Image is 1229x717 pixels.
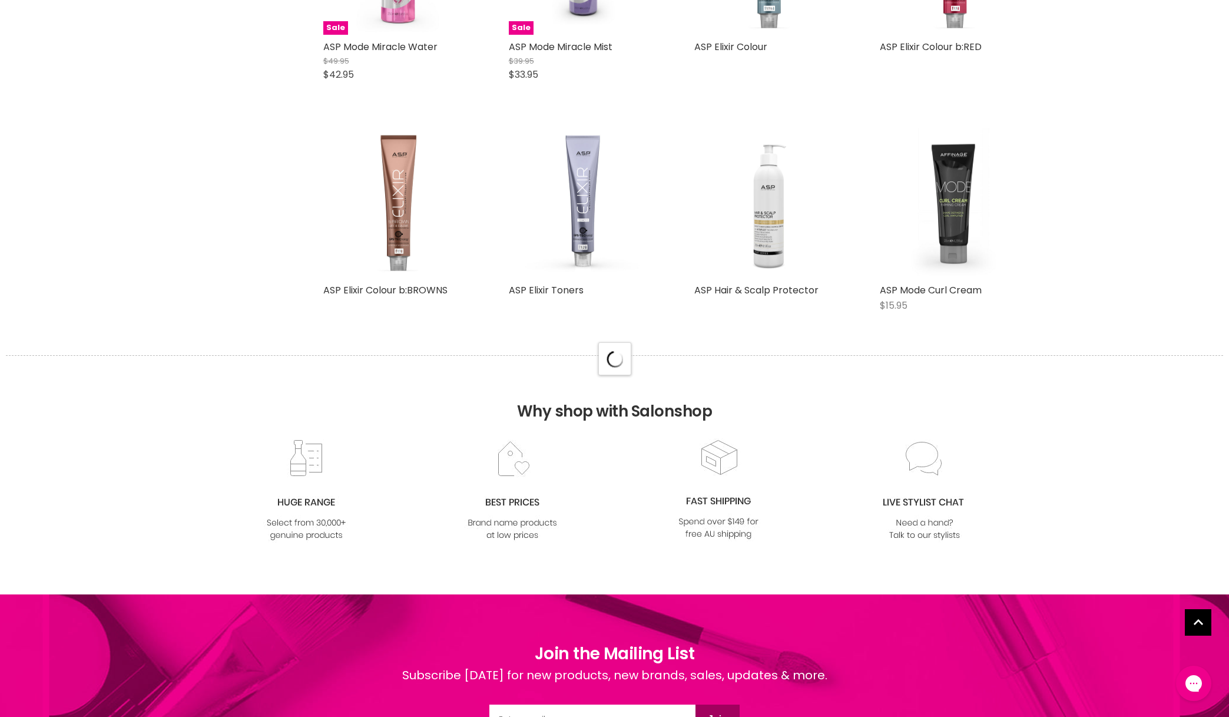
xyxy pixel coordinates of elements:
span: $33.95 [509,68,538,81]
span: Sale [323,21,348,35]
a: ASP Elixir Toners [509,283,584,297]
a: ASP Elixir Toners [509,128,659,278]
span: $39.95 [509,55,534,67]
img: fast.jpg [671,438,766,541]
a: Back to top [1185,609,1211,636]
a: ASP Hair & Scalp Protector [694,128,844,278]
div: Subscribe [DATE] for new products, new brands, sales, updates & more. [402,666,827,705]
img: chat_c0a1c8f7-3133-4fc6-855f-7264552747f6.jpg [877,440,972,543]
a: ASP Elixir Colour b:RED [880,40,982,54]
a: ASP Elixir Colour b:BROWNS [323,283,448,297]
a: ASP Mode Curl Cream [880,128,1030,278]
a: ASP Hair & Scalp Protector [694,283,819,297]
a: ASP Elixir Colour b:BROWNS [323,128,473,278]
h2: Why shop with Salonshop [6,355,1223,438]
a: ASP Elixir Colour [694,40,767,54]
img: range2_8cf790d4-220e-469f-917d-a18fed3854b6.jpg [259,440,354,543]
span: Back to top [1185,609,1211,640]
a: ASP Mode Miracle Water [323,40,438,54]
h1: Join the Mailing List [402,642,827,666]
span: $15.95 [880,299,907,312]
a: ASP Mode Miracle Mist [509,40,612,54]
span: $49.95 [323,55,349,67]
span: $42.95 [323,68,354,81]
iframe: Gorgias live chat messenger [1170,662,1217,705]
img: prices.jpg [465,440,560,543]
span: Sale [509,21,534,35]
a: ASP Mode Curl Cream [880,283,982,297]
